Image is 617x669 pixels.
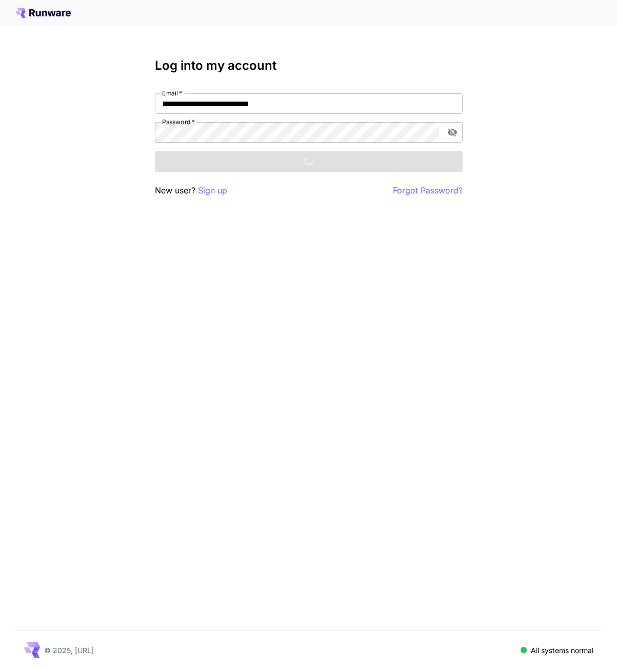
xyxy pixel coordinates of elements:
button: toggle password visibility [443,123,462,142]
h3: Log into my account [155,58,463,73]
label: Password [162,117,195,126]
label: Email [162,89,182,97]
p: All systems normal [531,645,593,656]
p: © 2025, [URL] [44,645,94,656]
p: New user? [155,184,227,197]
button: Forgot Password? [393,184,463,197]
button: Sign up [198,184,227,197]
